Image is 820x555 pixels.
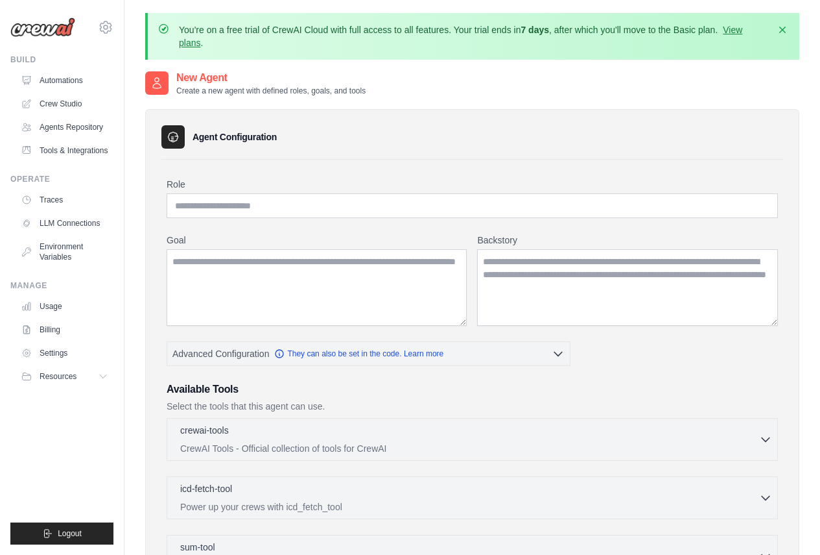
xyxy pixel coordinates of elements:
[176,86,366,96] p: Create a new agent with defined roles, goals, and tools
[16,296,113,317] a: Usage
[167,178,778,191] label: Role
[521,25,549,35] strong: 7 days
[167,382,778,397] h3: Available Tools
[193,130,277,143] h3: Agent Configuration
[10,174,113,184] div: Operate
[40,371,76,382] span: Resources
[176,70,366,86] h2: New Agent
[10,18,75,37] img: Logo
[179,23,768,49] p: You're on a free trial of CrewAI Cloud with full access to all features. Your trial ends in , aft...
[16,70,113,91] a: Automations
[16,366,113,387] button: Resources
[477,234,778,247] label: Backstory
[167,400,778,413] p: Select the tools that this agent can use.
[10,280,113,291] div: Manage
[16,117,113,138] a: Agents Repository
[274,349,443,359] a: They can also be set in the code. Learn more
[16,236,113,267] a: Environment Variables
[10,523,113,545] button: Logout
[167,342,570,365] button: Advanced Configuration They can also be set in the code. Learn more
[172,347,269,360] span: Advanced Configuration
[16,140,113,161] a: Tools & Integrations
[172,424,772,455] button: crewai-tools CrewAI Tools - Official collection of tools for CrewAI
[180,424,229,437] p: crewai-tools
[180,500,759,513] p: Power up your crews with icd_fetch_tool
[180,442,759,455] p: CrewAI Tools - Official collection of tools for CrewAI
[180,482,232,495] p: icd-fetch-tool
[16,343,113,364] a: Settings
[180,541,215,554] p: sum-tool
[16,190,113,210] a: Traces
[16,93,113,114] a: Crew Studio
[167,234,467,247] label: Goal
[58,528,82,539] span: Logout
[172,482,772,513] button: icd-fetch-tool Power up your crews with icd_fetch_tool
[16,213,113,234] a: LLM Connections
[16,319,113,340] a: Billing
[10,55,113,65] div: Build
